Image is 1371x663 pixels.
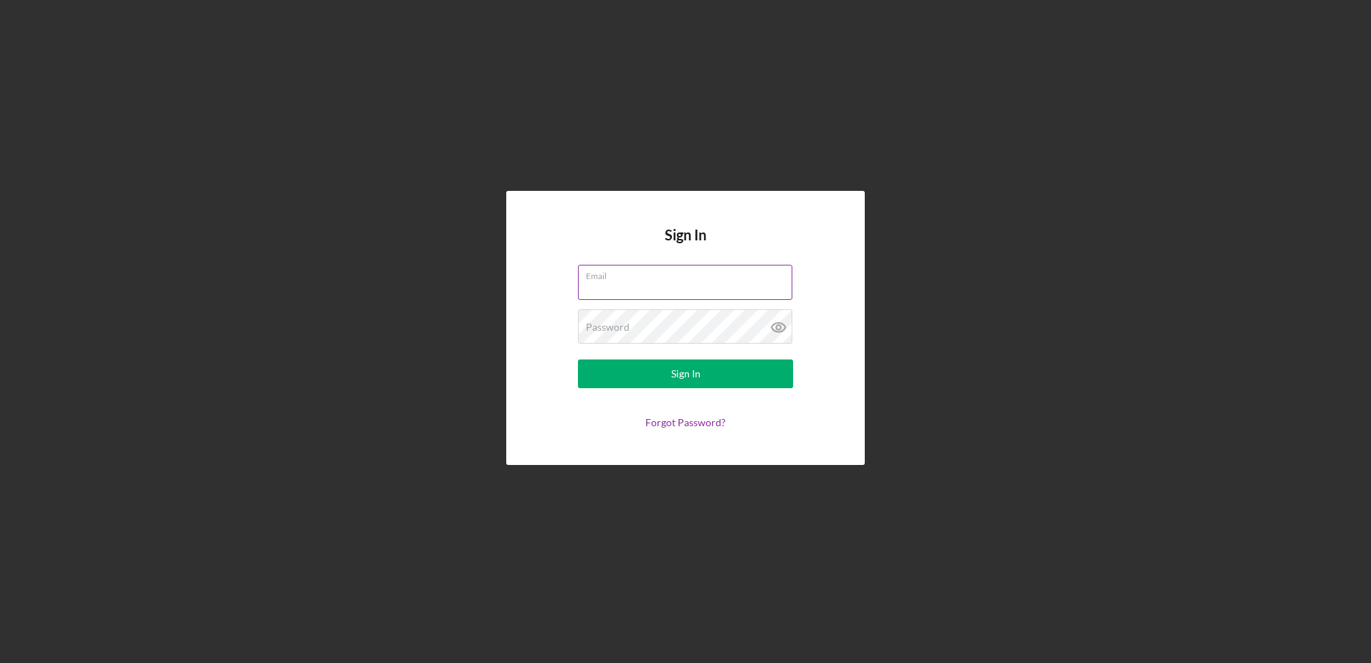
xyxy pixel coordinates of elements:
a: Forgot Password? [645,416,726,428]
label: Password [586,321,630,333]
h4: Sign In [665,227,706,265]
div: Sign In [671,359,701,388]
button: Sign In [578,359,793,388]
label: Email [586,265,792,281]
